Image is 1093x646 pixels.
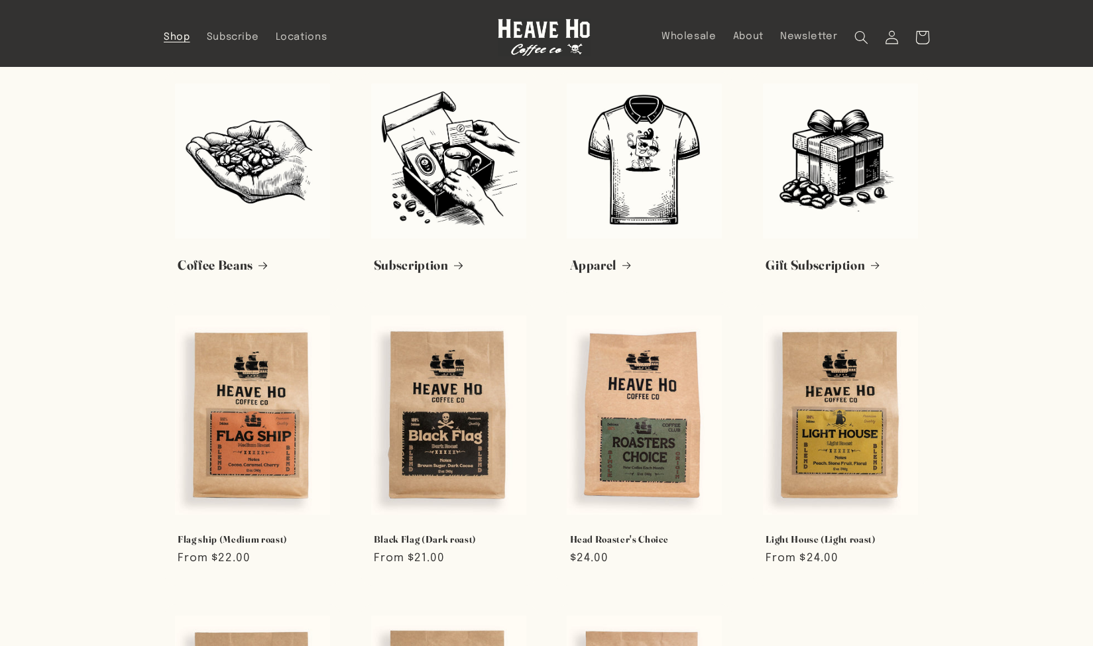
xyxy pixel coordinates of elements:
[570,257,720,274] a: Apparel
[498,19,591,56] img: Heave Ho Coffee Co
[374,533,524,545] a: Black Flag (Dark roast)
[267,23,335,52] a: Locations
[766,257,915,274] a: Gift Subscription
[570,533,720,545] a: Head Roaster's Choice
[780,30,837,43] span: Newsletter
[662,30,717,43] span: Wholesale
[198,23,267,52] a: Subscribe
[724,22,772,51] a: About
[164,31,190,44] span: Shop
[207,31,259,44] span: Subscribe
[653,22,724,51] a: Wholesale
[374,257,524,274] a: Subscription
[772,22,846,51] a: Newsletter
[846,22,876,52] summary: Search
[178,257,327,274] a: Coffee Beans
[155,23,198,52] a: Shop
[178,533,327,545] a: Flag ship (Medium roast)
[733,30,764,43] span: About
[276,31,327,44] span: Locations
[766,533,915,545] a: Light House (Light roast)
